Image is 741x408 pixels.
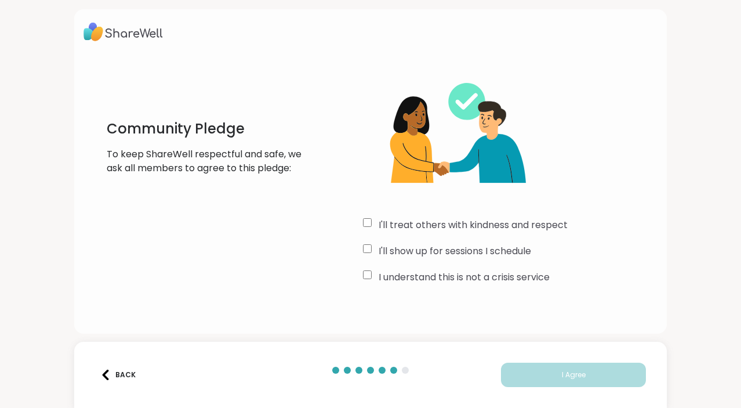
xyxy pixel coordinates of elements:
img: ShareWell Logo [83,19,163,45]
label: I'll treat others with kindness and respect [379,218,568,232]
label: I'll show up for sessions I schedule [379,244,531,258]
h1: Community Pledge [107,120,303,138]
button: I Agree [501,363,646,387]
span: I Agree [562,370,586,380]
button: Back [95,363,141,387]
p: To keep ShareWell respectful and safe, we ask all members to agree to this pledge: [107,147,303,175]
div: Back [100,370,136,380]
label: I understand this is not a crisis service [379,270,550,284]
